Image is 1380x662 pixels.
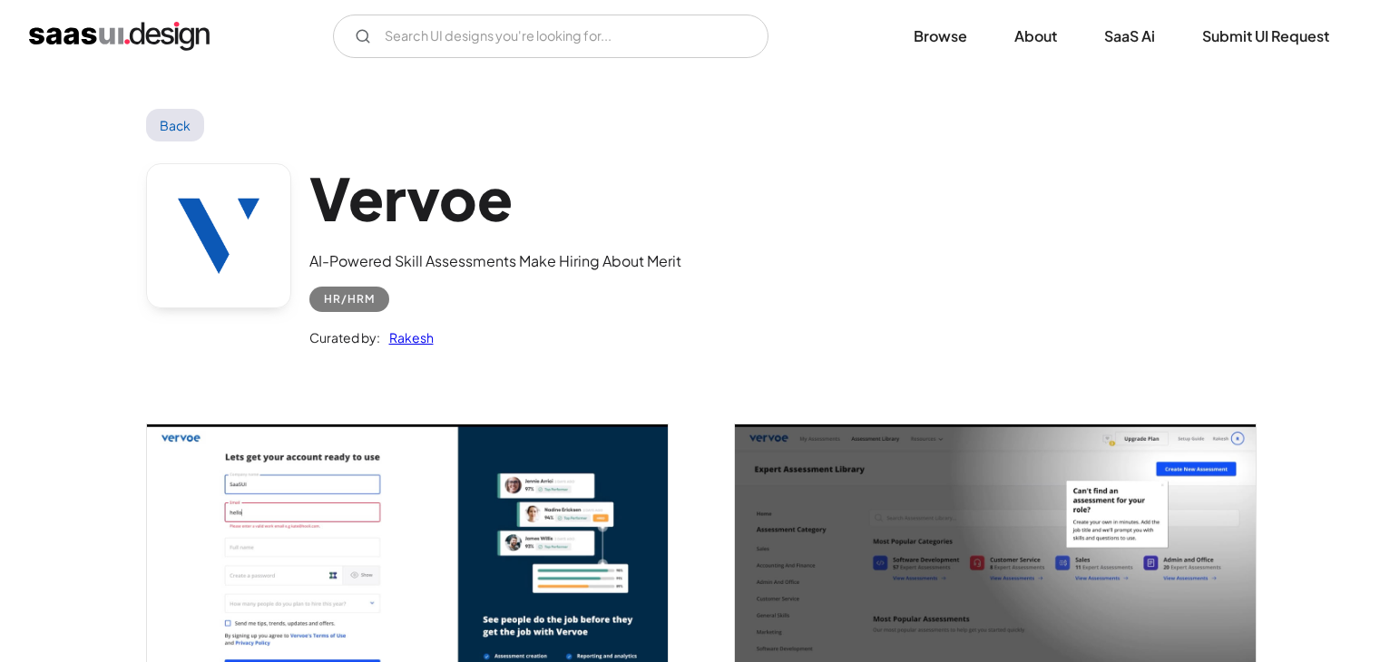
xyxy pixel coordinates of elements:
[324,288,375,310] div: HR/HRM
[333,15,768,58] input: Search UI designs you're looking for...
[309,326,380,348] div: Curated by:
[146,109,205,141] a: Back
[892,16,989,56] a: Browse
[380,326,434,348] a: Rakesh
[1082,16,1177,56] a: SaaS Ai
[309,163,681,233] h1: Vervoe
[333,15,768,58] form: Email Form
[309,250,681,272] div: AI-Powered Skill Assessments Make Hiring About Merit
[1180,16,1351,56] a: Submit UI Request
[993,16,1079,56] a: About
[29,22,210,51] a: home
